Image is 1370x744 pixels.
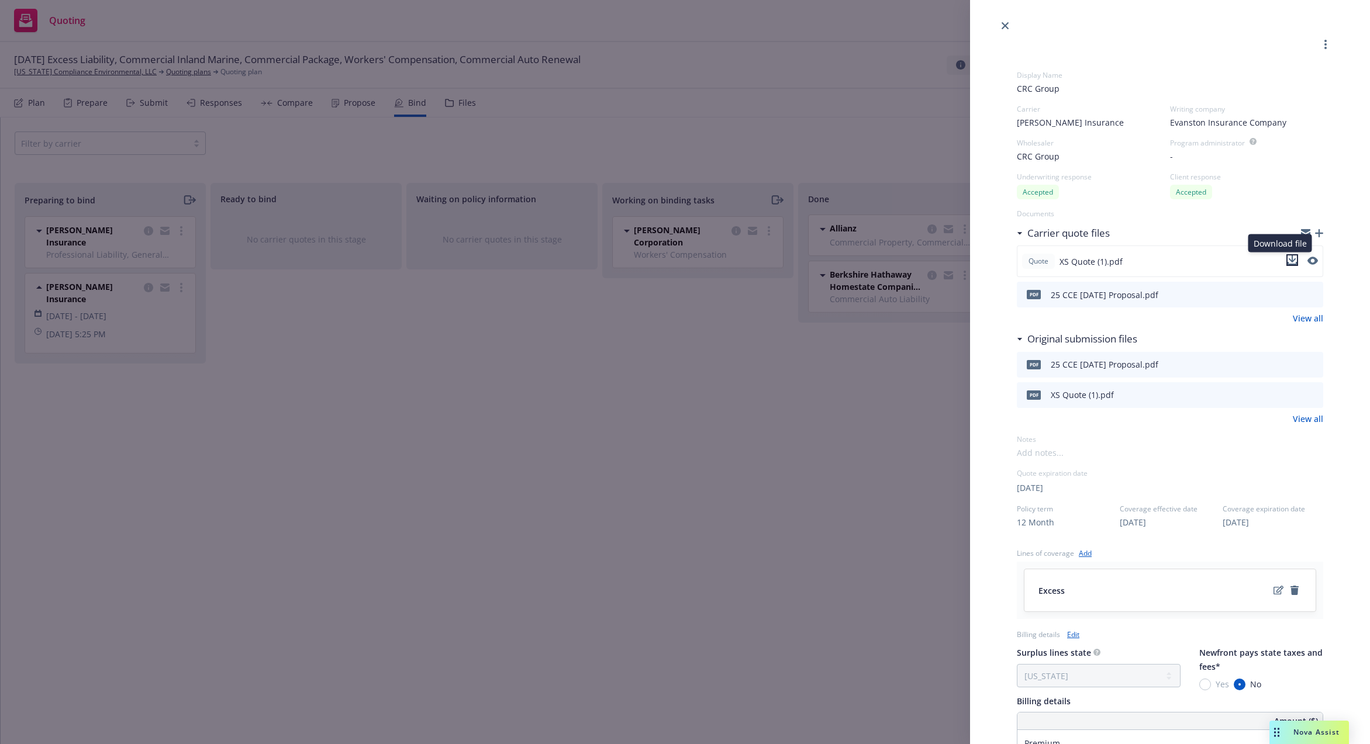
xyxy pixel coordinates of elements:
button: preview file [1307,254,1318,268]
button: download file [1289,358,1299,372]
h3: Carrier quote files [1027,226,1110,241]
div: Quote expiration date [1017,468,1323,478]
button: preview file [1308,388,1319,402]
div: Carrier quote files [1017,226,1110,241]
a: edit [1271,583,1285,597]
input: Yes [1199,679,1211,690]
span: Surplus lines state [1017,647,1091,658]
div: Carrier [1017,104,1170,114]
button: [DATE] [1223,516,1249,528]
a: View all [1293,312,1323,324]
a: remove [1288,583,1302,597]
span: pdf [1027,390,1041,399]
span: Evanston Insurance Company [1170,116,1286,129]
span: Newfront pays state taxes and fees* [1199,647,1323,672]
div: Writing company [1170,104,1323,114]
div: Wholesaler [1017,138,1170,148]
input: No [1234,679,1245,690]
a: Edit [1067,628,1079,641]
span: Nova Assist [1293,727,1340,737]
span: CRC Group [1017,82,1323,95]
button: download file [1289,288,1299,302]
button: preview file [1308,288,1319,302]
button: download file [1289,388,1299,402]
div: 25 CCE [DATE] Proposal.pdf [1051,289,1158,301]
button: download file [1286,254,1298,266]
div: Accepted [1017,185,1059,199]
div: Drag to move [1269,721,1284,744]
span: - [1170,150,1173,162]
span: [PERSON_NAME] Insurance [1017,116,1124,129]
div: Underwriting response [1017,172,1170,182]
span: Amount ($) [1274,715,1318,727]
span: Quote [1027,256,1050,267]
div: Lines of coverage [1017,548,1074,558]
a: close [998,19,1012,33]
a: more [1319,37,1333,51]
span: pdf [1027,360,1041,369]
div: Original submission files [1017,331,1137,347]
span: pdf [1027,290,1041,299]
div: 25 CCE [DATE] Proposal.pdf [1051,358,1158,371]
span: No [1250,678,1261,690]
a: Add [1079,547,1092,559]
div: Billing details [1017,629,1060,639]
button: download file [1286,254,1298,268]
a: View all [1293,413,1323,425]
h3: Original submission files [1027,331,1137,347]
button: [DATE] [1017,482,1043,494]
div: XS Quote (1).pdf [1051,389,1114,401]
div: Notes [1017,434,1323,444]
div: Billing details [1017,695,1323,707]
span: XS Quote (1).pdf [1060,255,1123,268]
div: Documents [1017,209,1323,219]
button: 12 Month [1017,516,1054,528]
span: Coverage expiration date [1223,504,1323,514]
span: Yes [1216,678,1229,690]
button: preview file [1307,257,1318,265]
span: Excess [1038,584,1065,597]
span: Coverage effective date [1120,504,1220,514]
div: Accepted [1170,185,1212,199]
div: Display Name [1017,70,1323,80]
div: Client response [1170,172,1323,182]
button: Nova Assist [1269,721,1349,744]
div: Program administrator [1170,138,1245,148]
button: [DATE] [1120,516,1146,528]
span: CRC Group [1017,150,1060,162]
button: preview file [1308,358,1319,372]
span: Policy term [1017,504,1117,514]
div: Download file [1248,234,1312,252]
